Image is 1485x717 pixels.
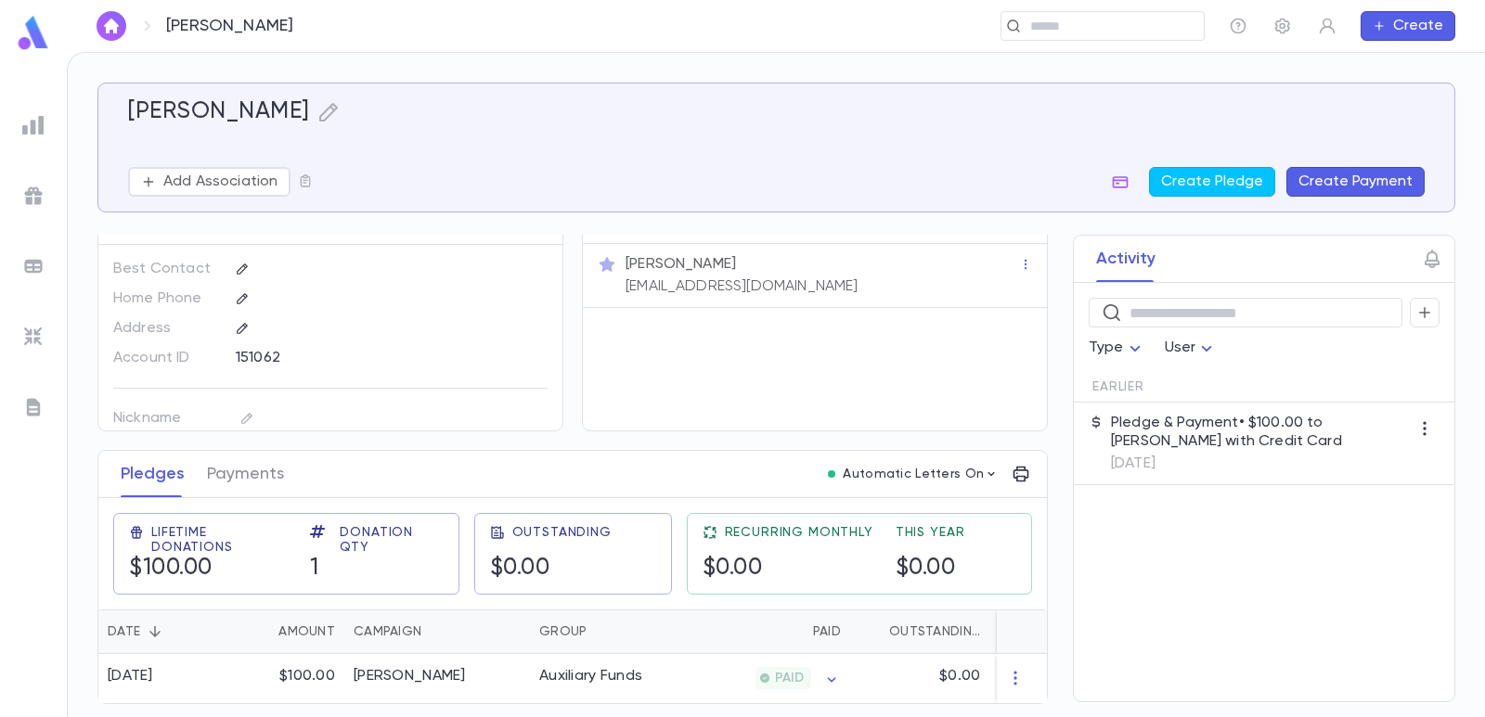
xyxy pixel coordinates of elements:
[113,284,220,314] p: Home Phone
[1111,414,1410,451] p: Pledge & Payment • $100.00 to [PERSON_NAME] with Credit Card
[108,609,140,654] div: Date
[249,617,278,647] button: Sort
[896,555,956,583] h5: $0.00
[354,667,466,685] div: Brenner
[1111,455,1410,473] p: [DATE]
[22,185,45,207] img: campaigns_grey.99e729a5f7ee94e3726e6486bddda8f1.svg
[539,609,587,654] div: Group
[207,451,284,497] button: Payments
[113,314,220,343] p: Address
[163,173,278,191] p: Add Association
[1089,330,1146,366] div: Type
[1286,167,1425,197] button: Create Payment
[703,555,763,583] h5: $0.00
[98,609,224,654] div: Date
[121,451,185,497] button: Pledges
[113,343,220,373] p: Account ID
[820,461,1006,487] button: Automatic Letters On
[783,617,813,647] button: Sort
[626,255,736,274] p: [PERSON_NAME]
[725,525,873,540] span: Recurring Monthly
[626,277,858,296] p: [EMAIL_ADDRESS][DOMAIN_NAME]
[151,525,288,555] span: Lifetime Donations
[939,667,980,685] p: $0.00
[128,167,291,197] button: Add Association
[340,525,443,555] span: Donation Qty
[22,114,45,136] img: reports_grey.c525e4749d1bce6a11f5fe2a8de1b229.svg
[539,667,642,685] div: Auxiliary Funds
[354,609,421,654] div: Campaign
[22,326,45,348] img: imports_grey.530a8a0e642e233f2baf0ef88e8c9fcb.svg
[813,609,841,654] div: Paid
[310,555,319,583] h5: 1
[850,609,989,654] div: Outstanding
[587,617,616,647] button: Sort
[113,403,220,433] p: Nickname
[530,609,669,654] div: Group
[224,609,344,654] div: Amount
[1096,236,1156,282] button: Activity
[669,609,850,654] div: Paid
[1165,340,1196,355] span: User
[1149,167,1275,197] button: Create Pledge
[113,254,220,284] p: Best Contact
[421,617,451,647] button: Sort
[15,15,52,51] img: logo
[129,555,213,583] h5: $100.00
[989,654,1101,703] div: 1
[1089,340,1124,355] span: Type
[889,609,980,654] div: Outstanding
[128,98,310,126] h5: [PERSON_NAME]
[989,609,1101,654] div: Installments
[1165,330,1219,366] div: User
[236,343,482,371] div: 151062
[1361,11,1455,41] button: Create
[22,396,45,418] img: letters_grey.7941b92b52307dd3b8a917253454ce1c.svg
[166,16,293,36] p: [PERSON_NAME]
[22,255,45,277] img: batches_grey.339ca447c9d9533ef1741baa751efc33.svg
[768,671,811,685] span: PAID
[224,654,344,703] div: $100.00
[843,467,984,481] p: Automatic Letters On
[490,555,550,583] h5: $0.00
[344,609,530,654] div: Campaign
[512,525,612,540] span: Outstanding
[896,525,965,540] span: This Year
[1092,379,1144,394] span: Earlier
[140,617,170,647] button: Sort
[108,667,153,685] div: [DATE]
[278,609,335,654] div: Amount
[100,19,123,33] img: home_white.a664292cf8c1dea59945f0da9f25487c.svg
[859,617,889,647] button: Sort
